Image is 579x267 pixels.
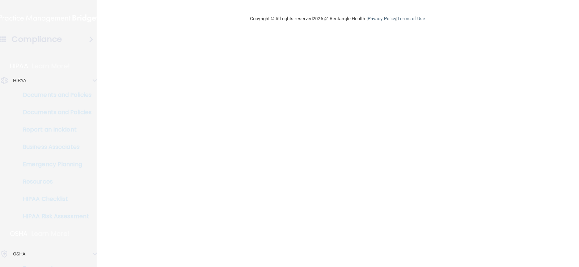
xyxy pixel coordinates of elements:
h4: Compliance [12,34,62,44]
p: HIPAA [13,76,26,85]
p: Documents and Policies [5,109,103,116]
p: Learn More! [31,229,70,238]
p: Emergency Planning [5,161,103,168]
p: Resources [5,178,103,185]
p: HIPAA Risk Assessment [5,213,103,220]
a: Terms of Use [397,16,425,21]
p: HIPAA [10,62,28,70]
p: OSHA [13,250,25,258]
a: Privacy Policy [368,16,396,21]
p: Learn More! [32,62,70,70]
p: Business Associates [5,143,103,151]
p: Report an Incident [5,126,103,133]
p: OSHA [10,229,28,238]
p: HIPAA Checklist [5,195,103,203]
div: Copyright © All rights reserved 2025 @ Rectangle Health | | [206,7,470,30]
p: Documents and Policies [5,91,103,99]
